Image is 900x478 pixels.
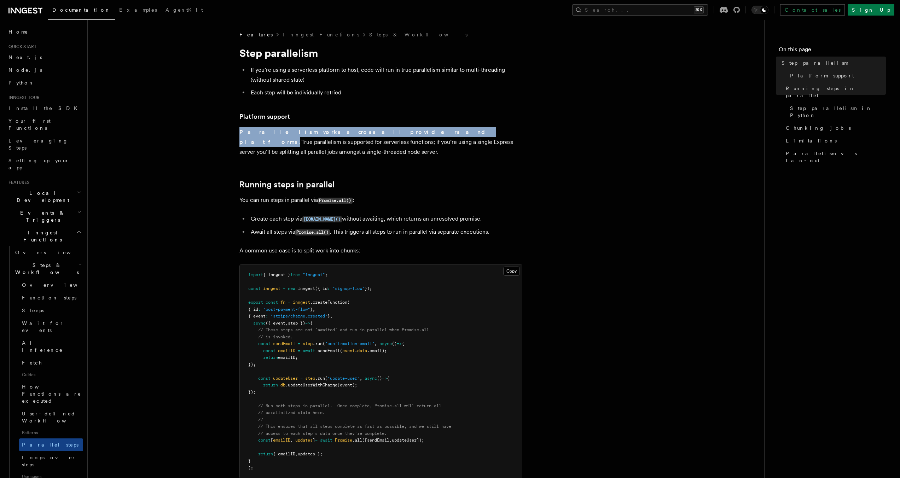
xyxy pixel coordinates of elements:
code: [DOMAIN_NAME]() [302,216,342,222]
a: Platform support [239,112,290,122]
span: export [248,300,263,305]
span: } [310,307,313,312]
a: Install the SDK [6,102,83,115]
a: AI Inference [19,337,83,356]
span: , [374,341,377,346]
span: AgentKit [166,7,203,13]
a: Step parallelism [779,57,886,69]
span: Guides [19,369,83,380]
span: data [357,348,367,353]
a: Setting up your app [6,154,83,174]
span: ( [323,341,325,346]
strong: Parallelism works across all providers and platforms [239,129,491,145]
span: sendEmail [273,341,295,346]
a: Parallelism vs fan-out [783,147,886,167]
span: How Functions are executed [22,384,81,404]
span: event [342,348,355,353]
span: // Run both steps in parallel. Once complete, Promise.all will return all [258,403,441,408]
span: step [305,376,315,381]
span: // This ensures that all steps complete as fast as possible, and we still have [258,424,451,429]
span: Running steps in parallel [786,85,886,99]
a: Loops over steps [19,451,83,471]
span: Step parallelism [782,59,848,66]
code: Promise.all() [318,198,353,204]
span: ({ id [315,286,327,291]
span: }); [365,286,372,291]
span: import [248,272,263,277]
span: [ [271,438,273,443]
li: Await all steps via . This triggers all steps to run in parallel via separate executions. [249,227,522,237]
a: Overview [12,246,83,259]
span: () [392,341,397,346]
span: . [355,348,357,353]
span: Function steps [22,295,76,301]
a: Fetch [19,356,83,369]
span: , [295,451,298,456]
span: , [389,438,392,443]
a: Overview [19,279,83,291]
span: Node.js [8,67,42,73]
span: // [258,417,263,422]
span: const [266,300,278,305]
span: Next.js [8,54,42,60]
a: Your first Functions [6,115,83,134]
span: = [300,376,303,381]
span: async [365,376,377,381]
span: Events & Triggers [6,209,77,223]
h4: On this page [779,45,886,57]
span: step }) [288,321,305,326]
button: Steps & Workflows [12,259,83,279]
span: (event); [337,383,357,387]
span: Inngest Functions [6,229,76,243]
li: Create each step via without awaiting, which returns an unresolved promise. [249,214,522,224]
span: Examples [119,7,157,13]
span: "inngest" [303,272,325,277]
button: Toggle dark mode [751,6,768,14]
a: User-defined Workflows [19,407,83,427]
p: A common use case is to split work into chunks: [239,246,522,256]
a: Examples [115,2,161,19]
span: const [258,438,271,443]
span: Features [239,31,273,38]
span: updateUser [273,376,298,381]
span: ([sendEmail [362,438,389,443]
span: "signup-flow" [332,286,365,291]
span: ); [248,465,253,470]
span: }); [248,362,256,367]
span: new [288,286,295,291]
p: . True parallelism is supported for serverless functions; if you’re using a single Express server... [239,127,522,157]
a: Documentation [48,2,115,20]
span: emailID [273,438,290,443]
span: step [303,341,313,346]
span: // access to each step's data once they're complete. [258,431,387,436]
span: "post-payment-flow" [263,307,310,312]
kbd: ⌘K [694,6,704,13]
span: Inngest tour [6,95,40,100]
a: [DOMAIN_NAME]() [302,215,342,222]
span: from [290,272,300,277]
h1: Step parallelism [239,47,522,59]
button: Inngest Functions [6,226,83,246]
span: Features [6,180,29,185]
span: async [379,341,392,346]
a: Wait for events [19,317,83,337]
a: How Functions are executed [19,380,83,407]
span: , [313,307,315,312]
span: updateUser]); [392,438,424,443]
a: Sign Up [848,4,894,16]
span: .all [352,438,362,443]
span: } [248,459,251,464]
span: Patterns [19,427,83,438]
button: Local Development [6,187,83,206]
li: Each step will be individually retried [249,88,522,98]
span: sendEmail [318,348,340,353]
a: Home [6,25,83,38]
a: Next.js [6,51,83,64]
span: .updateUserWithCharge [285,383,337,387]
span: ( [340,348,342,353]
a: Running steps in parallel [239,180,335,190]
a: AgentKit [161,2,207,19]
span: Overview [22,282,95,288]
span: .email); [367,348,387,353]
span: Local Development [6,190,77,204]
